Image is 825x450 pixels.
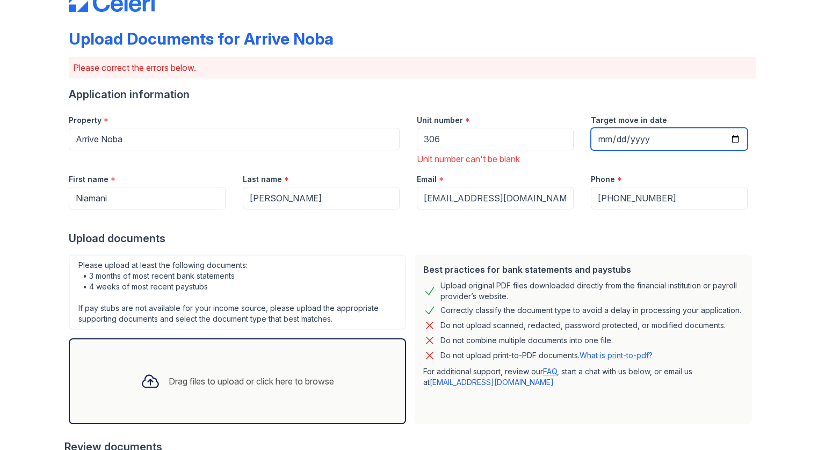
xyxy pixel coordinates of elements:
[543,367,557,376] a: FAQ
[417,153,574,165] div: Unit number can't be blank
[430,378,554,387] a: [EMAIL_ADDRESS][DOMAIN_NAME]
[417,115,463,126] label: Unit number
[440,350,653,361] p: Do not upload print-to-PDF documents.
[73,61,752,74] p: Please correct the errors below.
[69,174,108,185] label: First name
[591,174,615,185] label: Phone
[69,87,756,102] div: Application information
[69,29,334,48] div: Upload Documents for Arrive Noba
[591,115,667,126] label: Target move in date
[417,174,437,185] label: Email
[440,319,726,332] div: Do not upload scanned, redacted, password protected, or modified documents.
[423,366,743,388] p: For additional support, review our , start a chat with us below, or email us at
[440,280,743,302] div: Upload original PDF files downloaded directly from the financial institution or payroll provider’...
[69,115,102,126] label: Property
[440,304,741,317] div: Correctly classify the document type to avoid a delay in processing your application.
[69,255,406,330] div: Please upload at least the following documents: • 3 months of most recent bank statements • 4 wee...
[243,174,282,185] label: Last name
[440,334,613,347] div: Do not combine multiple documents into one file.
[423,263,743,276] div: Best practices for bank statements and paystubs
[580,351,653,360] a: What is print-to-pdf?
[69,231,756,246] div: Upload documents
[169,375,334,388] div: Drag files to upload or click here to browse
